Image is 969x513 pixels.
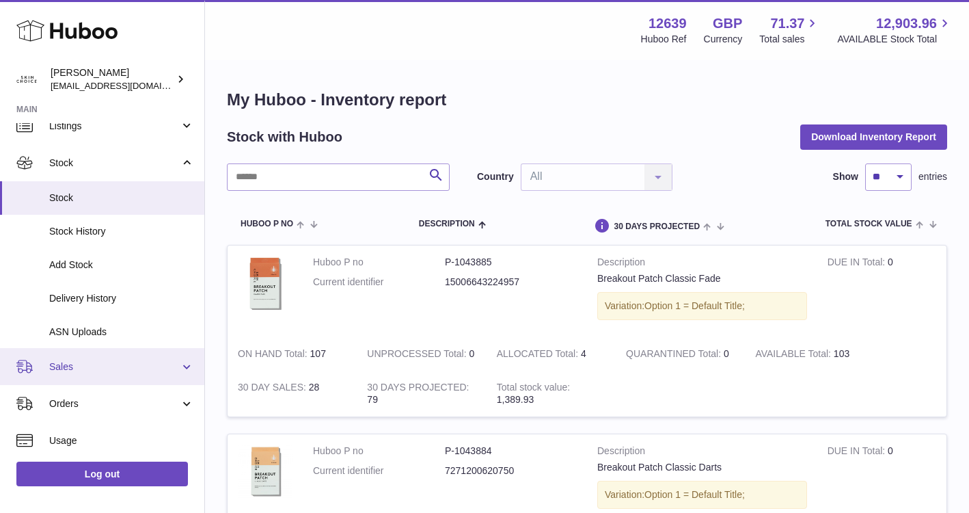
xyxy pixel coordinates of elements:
label: Country [477,170,514,183]
span: ASN Uploads [49,326,194,339]
dt: Current identifier [313,276,445,289]
strong: QUARANTINED Total [626,348,724,363]
span: Option 1 = Default Title; [644,300,745,311]
span: Usage [49,434,194,447]
strong: Description [597,256,807,272]
span: Stock [49,157,180,170]
strong: Total stock value [497,382,570,396]
span: 1,389.93 [497,394,534,405]
td: 0 [817,246,946,337]
dd: P-1043885 [445,256,577,269]
span: Description [419,220,475,228]
span: [EMAIL_ADDRESS][DOMAIN_NAME] [51,80,201,91]
span: entries [918,170,947,183]
strong: GBP [713,14,742,33]
span: Option 1 = Default Title; [644,489,745,500]
a: 71.37 Total sales [759,14,820,46]
span: Delivery History [49,292,194,305]
strong: AVAILABLE Total [755,348,833,363]
td: 79 [357,371,486,417]
a: Log out [16,462,188,486]
td: 0 [357,337,486,371]
img: admin@skinchoice.com [16,69,37,90]
span: Stock History [49,225,194,238]
span: Listings [49,120,180,133]
div: Breakout Patch Classic Darts [597,461,807,474]
dd: 7271200620750 [445,464,577,477]
strong: UNPROCESSED Total [367,348,469,363]
span: Orders [49,397,180,410]
span: Total stock value [825,220,912,228]
td: 103 [745,337,874,371]
h2: Stock with Huboo [227,128,342,146]
h1: My Huboo - Inventory report [227,89,947,111]
td: 107 [228,337,357,371]
dt: Current identifier [313,464,445,477]
dt: Huboo P no [313,256,445,269]
dt: Huboo P no [313,445,445,458]
strong: ON HAND Total [238,348,310,363]
button: Download Inventory Report [800,124,947,149]
a: 12,903.96 AVAILABLE Stock Total [837,14,953,46]
span: AVAILABLE Stock Total [837,33,953,46]
td: 28 [228,371,357,417]
div: Variation: [597,292,807,320]
span: 30 DAYS PROJECTED [614,222,700,231]
div: Currency [704,33,743,46]
span: 12,903.96 [876,14,937,33]
strong: 12639 [649,14,687,33]
span: 0 [724,348,729,359]
strong: Description [597,445,807,461]
label: Show [833,170,858,183]
strong: ALLOCATED Total [497,348,581,363]
strong: 30 DAY SALES [238,382,309,396]
span: Stock [49,192,194,205]
span: 71.37 [770,14,804,33]
span: Add Stock [49,259,194,272]
span: Sales [49,360,180,373]
dd: P-1043884 [445,445,577,458]
span: Total sales [759,33,820,46]
div: Breakout Patch Classic Fade [597,272,807,285]
td: 4 [487,337,616,371]
dd: 15006643224957 [445,276,577,289]
strong: DUE IN Total [828,256,888,271]
div: Huboo Ref [641,33,687,46]
strong: DUE IN Total [828,445,888,460]
span: Huboo P no [241,220,293,228]
div: Variation: [597,481,807,509]
img: product image [238,445,292,499]
strong: 30 DAYS PROJECTED [367,382,469,396]
div: [PERSON_NAME] [51,66,174,92]
img: product image [238,256,292,313]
